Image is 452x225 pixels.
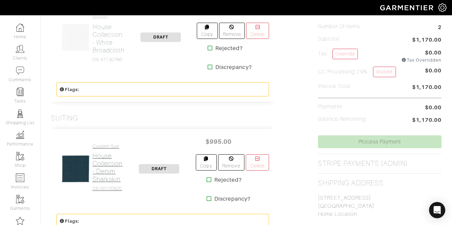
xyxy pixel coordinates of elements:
[16,66,24,75] img: comment-icon-a0a6a9ef722e966f86d9cbdc48e553b5cf19dbc54f86b18d962a5391bc8f6eb6.png
[318,135,442,148] a: Process Payment
[16,88,24,96] img: reminder-icon-8004d30b9f0a5d33ae49ab947aed9ed385cf756f9e5892f1edd6e32f2345188e.png
[438,23,442,32] span: 2
[218,154,244,171] a: Remove
[412,83,442,92] span: $1,170.00
[425,49,442,57] span: $0.00
[16,217,24,225] img: companies-icon-14a0f246c7e91f24465de634b560f0151b0cc5c9ce11af5fac52e6d7d6371812.png
[412,116,442,125] span: $1,170.00
[59,87,79,92] small: Flags:
[92,143,123,149] h4: Custom Suit
[59,219,79,224] small: Flags:
[214,195,251,203] strong: Discrepancy?
[140,32,181,42] span: DRAFT
[214,176,242,184] strong: Rejected?
[429,202,445,218] div: Open Intercom Messenger
[318,104,342,110] h5: Payments
[92,152,123,183] h2: House Collection - Denim Sharkskin
[373,67,396,77] a: Waived
[61,155,90,183] img: bLf2gdbKNsJyCvqTT884VciG
[246,154,269,171] a: Delete
[215,63,252,71] strong: Discrepancy?
[377,2,438,14] img: garmentier-logo-header-white-b43fb05a5012e4ada735d5af1a66efaba907eab6374d6393d1fbf88cb4ef424d.png
[318,49,358,61] h5: Tax
[16,45,24,53] img: clients-icon-6bae9207a08558b7cb47a8932f037763ab4055f8c8b6bfacd5dc20c3e0201464.png
[318,194,442,218] p: [STREET_ADDRESS] [GEOGRAPHIC_DATA] Home Location
[318,23,360,30] h5: Number of Items
[401,57,442,63] div: Tax Overridden
[92,143,123,192] a: Custom Suit House Collection - Denim Sharkskin C6-50170925
[92,9,125,63] a: Custom Woven House Collection - White Broadcloth D6-47130786
[438,3,447,12] img: gear-icon-white-bd11855cb880d31180b6d7d6211b90ccbf57a29d726f0c71d8c61bd08dd39cc2.png
[16,174,24,182] img: orders-icon-0abe47150d42831381b5fb84f609e132dff9fe21cb692f30cb5eec754e2cba89.png
[318,116,366,122] h5: Balance Remaining
[92,57,125,63] h4: D6-47130786
[92,186,123,192] h4: C6-50170925
[139,165,179,172] a: DRAFT
[425,67,442,80] span: $0.00
[318,36,339,42] h5: Subtotal
[16,152,24,160] img: garments-icon-b7da505a4dc4fd61783c78ac3ca0ef83fa9d6f193b1c9dc38574b1d14d53ca28.png
[16,131,24,139] img: graph-8b7af3c665d003b59727f371ae50e7771705bf0c487971e6e97d053d13c5068d.png
[246,23,269,39] a: Delete
[425,104,442,112] span: $0.00
[412,36,442,45] span: $1,170.00
[16,109,24,118] img: stylists-icon-eb353228a002819b7ec25b43dbf5f0378dd9e0616d9560372ff212230b889e62.png
[196,154,217,171] a: Copy
[197,23,218,39] a: Copy
[139,164,179,174] span: DRAFT
[318,179,383,187] h2: Shipping Address
[92,23,125,54] h2: House Collection - White Broadcloth
[140,34,181,40] a: DRAFT
[61,23,90,51] img: xgmn3M6FcHSLGSbFSpDnLudL
[51,114,78,122] h3: Suiting
[16,23,24,32] img: dashboard-icon-dbcd8f5a0b271acd01030246c82b418ddd0df26cd7fceb0bd07c9910d44c42f6.png
[318,67,396,77] h5: CC Processing 2.9%
[219,23,245,39] a: Remove
[16,195,24,203] img: garments-icon-b7da505a4dc4fd61783c78ac3ca0ef83fa9d6f193b1c9dc38574b1d14d53ca28.png
[318,83,350,90] h5: Invoice Total
[333,49,358,59] a: Override
[215,44,243,52] strong: Rejected?
[198,134,239,149] span: $995.00
[318,159,408,168] h2: STRIPE PAYMENTS (ADMIN)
